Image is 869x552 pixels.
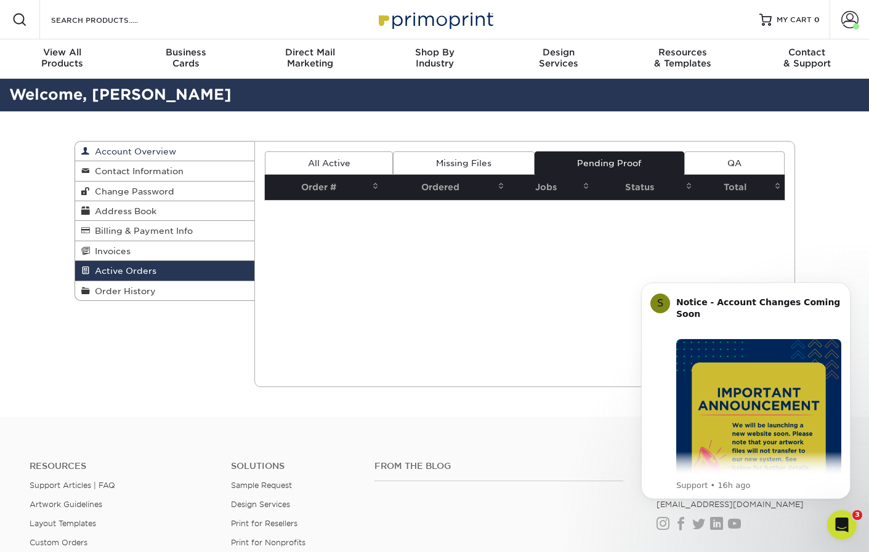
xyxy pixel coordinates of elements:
span: Account Overview [90,146,176,156]
a: Artwork Guidelines [30,500,102,509]
a: Contact Information [75,161,255,181]
span: Invoices [90,246,131,256]
a: Design Services [231,500,290,509]
th: Jobs [508,175,593,200]
a: DesignServices [496,39,621,79]
a: Shop ByIndustry [373,39,497,79]
input: SEARCH PRODUCTS..... [50,12,170,27]
span: Billing & Payment Info [90,226,193,236]
div: & Templates [621,47,745,69]
a: Address Book [75,201,255,221]
iframe: Intercom live chat [827,510,857,540]
div: Cards [124,47,249,69]
a: Print for Resellers [231,519,297,528]
a: Change Password [75,182,255,201]
div: Marketing [248,47,373,69]
a: Resources& Templates [621,39,745,79]
a: Support Articles | FAQ [30,481,115,490]
span: MY CART [777,15,812,25]
h4: Solutions [231,461,357,471]
h4: From the Blog [374,461,623,471]
span: Order History [90,286,156,296]
a: Order History [75,281,255,300]
th: Total [696,175,784,200]
a: Contact& Support [745,39,869,79]
a: Invoices [75,241,255,261]
span: Direct Mail [248,47,373,58]
th: Status [593,175,696,200]
a: Missing Files [393,151,534,175]
div: Industry [373,47,497,69]
a: Pending Proof [535,151,684,175]
span: Active Orders [90,266,156,276]
a: Active Orders [75,261,255,281]
span: Change Password [90,186,174,196]
span: Shop By [373,47,497,58]
span: 3 [852,510,862,520]
div: & Support [745,47,869,69]
a: All Active [265,151,393,175]
a: Billing & Payment Info [75,221,255,241]
a: Account Overview [75,142,255,161]
span: Contact Information [90,166,184,176]
th: Ordered [382,175,508,200]
a: BusinessCards [124,39,249,79]
span: Contact [745,47,869,58]
img: Primoprint [373,6,496,33]
th: Order # [265,175,382,200]
a: Sample Request [231,481,292,490]
div: Services [496,47,621,69]
iframe: Google Customer Reviews [3,514,105,548]
span: Business [124,47,249,58]
a: QA [684,151,784,175]
span: Resources [621,47,745,58]
span: Design [496,47,621,58]
a: Print for Nonprofits [231,538,305,547]
span: 0 [814,15,820,24]
a: Direct MailMarketing [248,39,373,79]
iframe: Intercom notifications message [623,264,869,519]
span: Address Book [90,206,156,216]
h4: Resources [30,461,212,471]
